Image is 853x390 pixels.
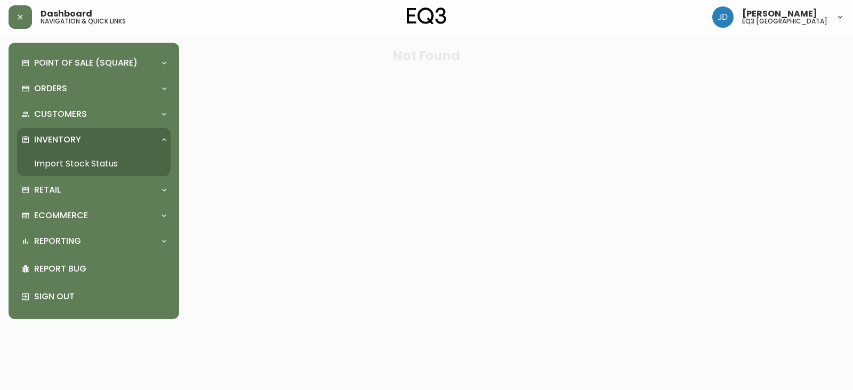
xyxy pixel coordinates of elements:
[742,18,827,25] h5: eq3 [GEOGRAPHIC_DATA]
[17,128,171,152] div: Inventory
[17,283,171,311] div: Sign Out
[407,7,446,25] img: logo
[34,134,81,146] p: Inventory
[17,102,171,126] div: Customers
[34,235,81,247] p: Reporting
[17,77,171,100] div: Orders
[34,108,87,120] p: Customers
[17,204,171,227] div: Ecommerce
[17,178,171,202] div: Retail
[34,291,166,303] p: Sign Out
[34,263,166,275] p: Report Bug
[34,210,88,221] p: Ecommerce
[742,10,817,18] span: [PERSON_NAME]
[34,57,138,69] p: Point of Sale (Square)
[17,152,171,176] a: Import Stock Status
[17,229,171,253] div: Reporting
[17,255,171,283] div: Report Bug
[17,51,171,75] div: Point of Sale (Square)
[41,18,126,25] h5: navigation & quick links
[712,6,734,28] img: 7c567ac048721f22e158fd313f7f0981
[41,10,92,18] span: Dashboard
[34,184,61,196] p: Retail
[34,83,67,94] p: Orders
